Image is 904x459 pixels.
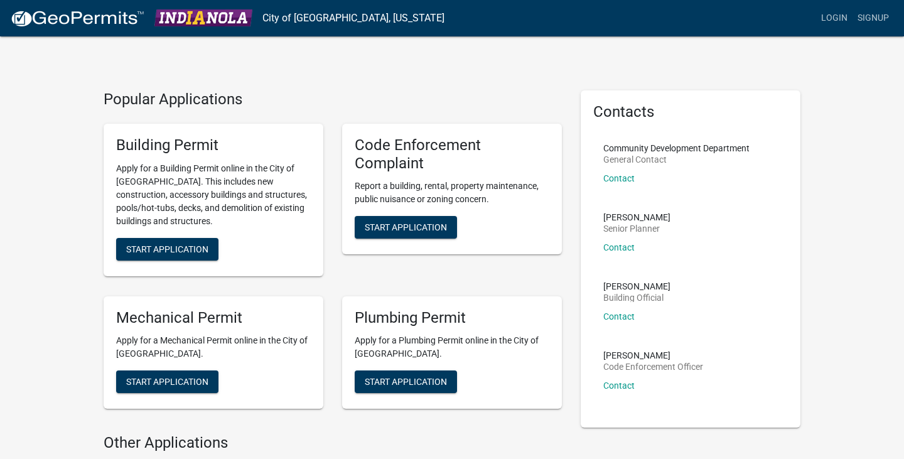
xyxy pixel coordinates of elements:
span: Start Application [365,377,447,387]
h5: Mechanical Permit [116,309,311,327]
p: Senior Planner [603,224,670,233]
a: Contact [603,311,635,321]
p: Code Enforcement Officer [603,362,703,371]
button: Start Application [355,370,457,393]
p: Community Development Department [603,144,750,153]
p: General Contact [603,155,750,164]
p: Apply for a Building Permit online in the City of [GEOGRAPHIC_DATA]. This includes new constructi... [116,162,311,228]
p: [PERSON_NAME] [603,282,670,291]
h4: Popular Applications [104,90,562,109]
span: Start Application [126,377,208,387]
a: Contact [603,173,635,183]
p: [PERSON_NAME] [603,213,670,222]
h5: Building Permit [116,136,311,154]
a: Signup [853,6,894,30]
p: Report a building, rental, property maintenance, public nuisance or zoning concern. [355,180,549,206]
button: Start Application [355,216,457,239]
img: City of Indianola, Iowa [154,9,252,26]
a: Contact [603,381,635,391]
span: Start Application [365,222,447,232]
p: Apply for a Mechanical Permit online in the City of [GEOGRAPHIC_DATA]. [116,334,311,360]
h5: Plumbing Permit [355,309,549,327]
a: Login [816,6,853,30]
a: City of [GEOGRAPHIC_DATA], [US_STATE] [262,8,444,29]
button: Start Application [116,370,218,393]
p: Building Official [603,293,670,302]
h5: Contacts [593,103,788,121]
span: Start Application [126,244,208,254]
a: Contact [603,242,635,252]
button: Start Application [116,238,218,261]
p: Apply for a Plumbing Permit online in the City of [GEOGRAPHIC_DATA]. [355,334,549,360]
p: [PERSON_NAME] [603,351,703,360]
h5: Code Enforcement Complaint [355,136,549,173]
h4: Other Applications [104,434,562,452]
